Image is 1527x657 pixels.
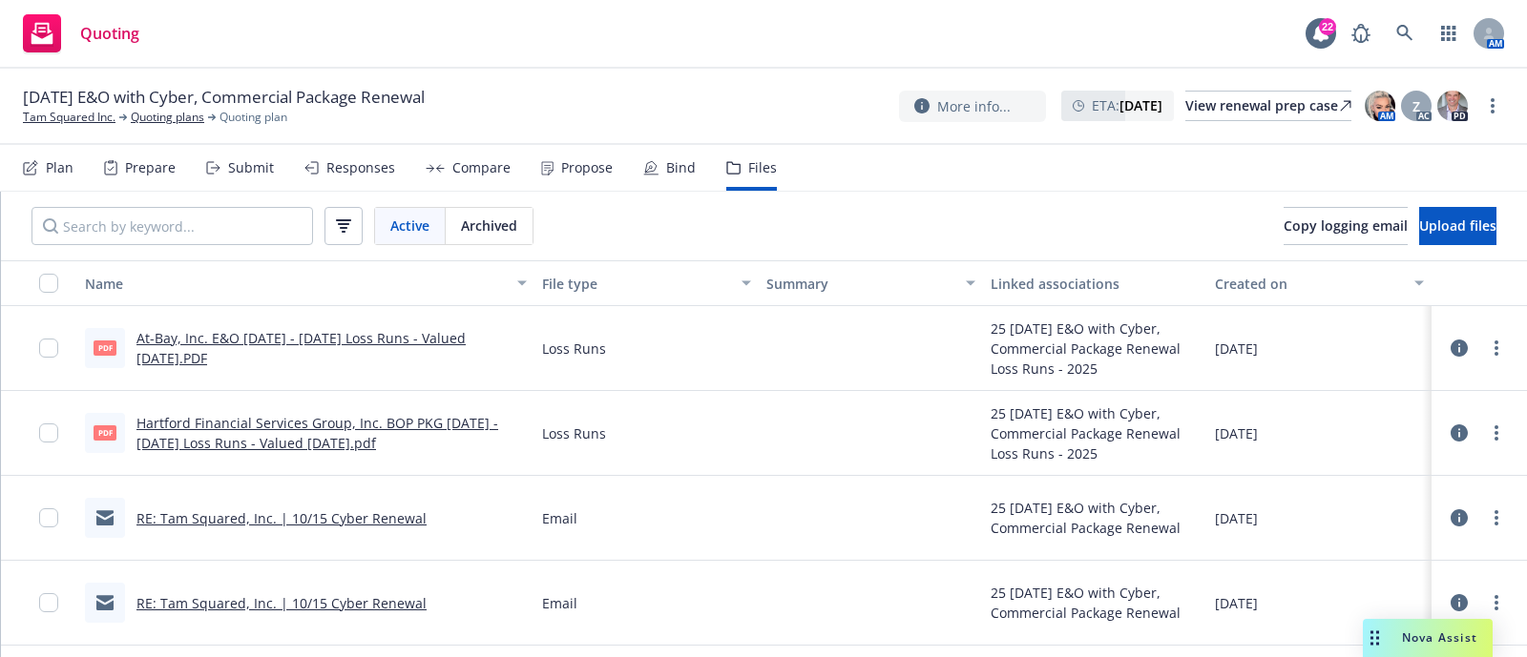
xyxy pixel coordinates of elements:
[23,109,115,126] a: Tam Squared Inc.
[1185,92,1351,120] div: View renewal prep case
[991,274,1200,294] div: Linked associations
[94,425,116,440] span: pdf
[23,86,425,109] span: [DATE] E&O with Cyber, Commercial Package Renewal
[542,508,577,528] span: Email
[991,403,1200,443] div: 25 [DATE] E&O with Cyber, Commercial Package Renewal
[899,91,1046,122] button: More info...
[748,160,777,175] div: Files
[1419,216,1496,235] span: Upload files
[937,96,1011,116] span: More info...
[1485,337,1508,359] a: more
[983,260,1207,306] button: Linked associations
[1402,629,1477,646] span: Nova Assist
[542,339,606,359] span: Loss Runs
[766,274,954,294] div: Summary
[991,318,1200,359] div: 25 [DATE] E&O with Cyber, Commercial Package Renewal
[1092,95,1162,115] span: ETA :
[1481,94,1504,117] a: more
[326,160,395,175] div: Responses
[991,443,1200,463] div: Loss Runs - 2025
[228,160,274,175] div: Submit
[1319,18,1336,35] div: 22
[991,359,1200,379] div: Loss Runs - 2025
[39,593,58,612] input: Toggle Row Selected
[39,339,58,358] input: Toggle Row Selected
[561,160,613,175] div: Propose
[131,109,204,126] a: Quoting plans
[39,423,58,442] input: Toggle Row Selected
[125,160,176,175] div: Prepare
[534,260,759,306] button: File type
[1342,14,1380,52] a: Report a Bug
[15,7,147,60] a: Quoting
[1437,91,1468,121] img: photo
[136,414,498,452] a: Hartford Financial Services Group, Inc. BOP PKG [DATE] - [DATE] Loss Runs - Valued [DATE].pdf
[136,509,427,527] a: RE: Tam Squared, Inc. | 10/15 Cyber Renewal
[1284,216,1408,235] span: Copy logging email
[1215,593,1258,613] span: [DATE]
[1430,14,1468,52] a: Switch app
[39,508,58,527] input: Toggle Row Selected
[991,583,1200,623] div: 25 [DATE] E&O with Cyber, Commercial Package Renewal
[542,423,606,443] span: Loss Runs
[1412,96,1420,116] span: Z
[1363,619,1387,657] div: Drag to move
[1185,91,1351,121] a: View renewal prep case
[77,260,534,306] button: Name
[1284,207,1408,245] button: Copy logging email
[220,109,287,126] span: Quoting plan
[390,216,429,236] span: Active
[136,594,427,612] a: RE: Tam Squared, Inc. | 10/15 Cyber Renewal
[1119,96,1162,114] strong: [DATE]
[1386,14,1424,52] a: Search
[31,207,313,245] input: Search by keyword...
[1485,506,1508,529] a: more
[542,593,577,613] span: Email
[1485,421,1508,444] a: more
[1363,619,1493,657] button: Nova Assist
[1215,423,1258,443] span: [DATE]
[39,274,58,293] input: Select all
[461,216,517,236] span: Archived
[1215,339,1258,359] span: [DATE]
[80,26,139,41] span: Quoting
[452,160,511,175] div: Compare
[666,160,696,175] div: Bind
[542,274,730,294] div: File type
[1207,260,1432,306] button: Created on
[1215,508,1258,528] span: [DATE]
[85,274,506,294] div: Name
[46,160,73,175] div: Plan
[1215,274,1403,294] div: Created on
[94,340,116,355] span: PDF
[1365,91,1395,121] img: photo
[759,260,983,306] button: Summary
[991,498,1200,538] div: 25 [DATE] E&O with Cyber, Commercial Package Renewal
[1419,207,1496,245] button: Upload files
[1485,591,1508,614] a: more
[136,329,466,367] a: At-Bay, Inc. E&O [DATE] - [DATE] Loss Runs - Valued [DATE].PDF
